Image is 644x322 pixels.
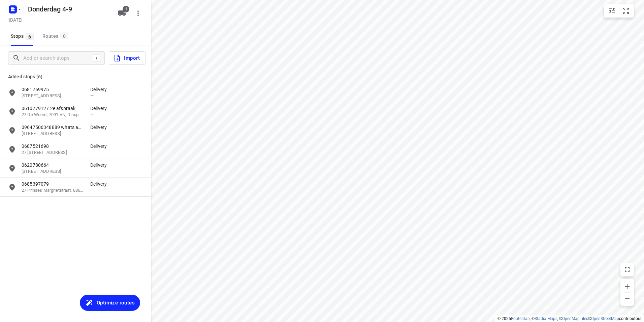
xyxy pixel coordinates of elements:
p: Delivery [90,143,110,150]
span: Optimize routes [97,298,135,307]
button: 1 [115,6,129,20]
span: — [90,131,94,136]
a: Routetitan [511,316,530,321]
p: 27 De Woerd, 7091 VN, Dinxperlo, NL [22,112,84,118]
a: OpenStreetMap [591,316,619,321]
input: Add or search stops [23,53,93,63]
p: 4 Brederostraat, 3881 KA, Putten, NL [22,93,84,99]
p: 0687521698 [22,143,84,150]
span: — [90,112,94,117]
button: Optimize routes [80,295,140,311]
p: 0681769975 [22,86,84,93]
h5: Rename [25,4,112,15]
span: — [90,150,94,155]
div: / [93,54,100,62]
p: 0620780664 [22,162,84,168]
p: 28 Robinsonstraat, 8923 AS, Leeuwarden, NL [22,168,84,175]
p: Delivery [90,162,110,168]
a: OpenMapTiles [562,316,588,321]
span: — [90,168,94,173]
p: Delivery [90,124,110,131]
button: Fit zoom [619,4,633,18]
span: 6 [26,33,34,40]
p: 27 Prinses Margrietstraat, 8862 TH, Harlingen, NL [22,187,84,194]
span: 1 [123,6,129,12]
div: Routes [42,32,70,41]
p: Added stops (6) [8,73,143,81]
button: More [131,6,145,20]
span: Stops [11,32,36,41]
a: Import [105,51,146,65]
p: 0610779127 2e afspraak [22,105,84,112]
p: Delivery [90,181,110,187]
h5: Project date [6,16,25,24]
div: small contained button group [604,4,634,18]
p: 0685397079 [22,181,84,187]
p: 145 Schieringerweg, 8924 GL, Leeuwarden, NL [22,131,84,137]
button: Import [109,51,146,65]
span: 0 [60,32,68,39]
a: Stadia Maps [535,316,557,321]
p: 09647506348889 whats app [22,124,84,131]
span: — [90,93,94,98]
p: Delivery [90,105,110,112]
p: 27 [STREET_ADDRESS] [22,150,84,156]
span: — [90,187,94,192]
span: Import [113,54,140,62]
li: © 2025 , © , © © contributors [497,316,641,321]
p: Delivery [90,86,110,93]
button: Map settings [605,4,619,18]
